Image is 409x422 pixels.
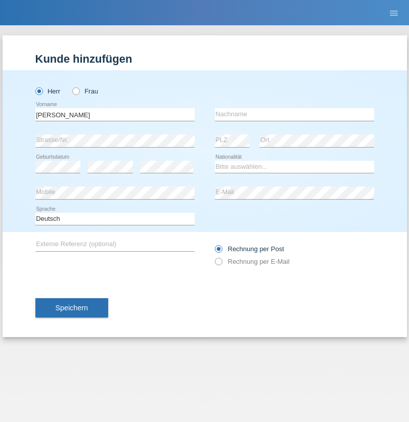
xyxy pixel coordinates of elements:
[215,258,221,270] input: Rechnung per E-Mail
[72,87,98,95] label: Frau
[389,8,399,18] i: menu
[384,10,404,16] a: menu
[35,298,108,317] button: Speichern
[35,87,42,94] input: Herr
[215,245,221,258] input: Rechnung per Post
[56,304,88,312] span: Speichern
[215,258,290,265] label: Rechnung per E-Mail
[72,87,79,94] input: Frau
[35,53,374,65] h1: Kunde hinzufügen
[35,87,61,95] label: Herr
[215,245,284,253] label: Rechnung per Post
